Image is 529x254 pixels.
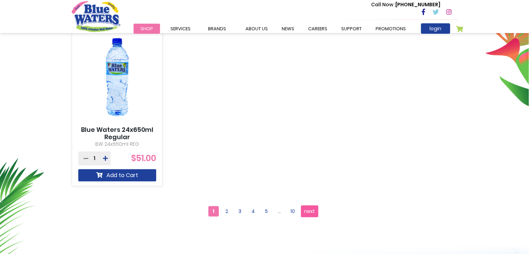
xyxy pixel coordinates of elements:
[248,206,258,216] a: 4
[170,25,191,32] span: Services
[134,24,160,34] a: Shop
[239,24,275,34] a: about us
[78,169,157,181] button: Add to Cart
[72,1,120,32] a: store logo
[288,206,298,216] a: 10
[369,24,413,34] a: Promotions
[208,25,226,32] span: Brands
[141,25,153,32] span: Shop
[301,24,334,34] a: careers
[208,206,219,216] span: 1
[421,23,450,34] a: login
[163,24,198,34] a: Services
[78,28,157,126] img: Blue Waters 24x650ml Regular
[222,206,232,216] a: 2
[201,24,233,34] a: Brands
[131,152,156,164] span: $51.00
[301,205,318,217] a: next
[304,206,315,216] span: next
[371,1,440,8] p: [PHONE_NUMBER]
[78,126,157,141] a: Blue Waters 24x650ml Regular
[371,1,395,8] span: Call Now :
[274,206,285,216] a: ...
[275,24,301,34] a: News
[261,206,272,216] a: 5
[235,206,245,216] a: 3
[334,24,369,34] a: support
[78,141,157,148] p: BW 24x650ml REG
